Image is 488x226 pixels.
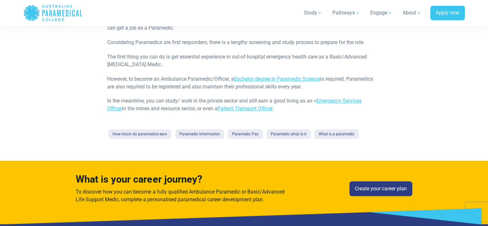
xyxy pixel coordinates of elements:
[300,4,326,22] a: Study
[107,39,381,46] p: Considering Paramedics are first responders, there is a lengthy screening and study process to pr...
[107,53,381,68] p: The first thing you can do is get essential experience in out-of-hospital emergency health care a...
[107,75,381,91] p: However, to become an Ambulance Paramedic/Officer, a is required. Paramedics are also required to...
[399,4,425,22] a: About
[430,6,465,21] a: Apply now
[76,174,287,185] h4: What is your career journey?
[76,189,284,203] span: To discover how you can become a fully qualified Ambulance Paramedic or Basic/Advanced Life Suppo...
[267,129,311,139] a: Paramedic what is it
[314,129,359,139] a: What is a paramedic
[329,4,364,22] a: Pathways
[218,105,272,112] a: Patient Transport Officer
[234,76,320,82] a: Bachelor degree in Paramedic Science
[108,129,171,139] a: How much do paramedics earn
[175,129,224,139] a: Paramedic Information
[228,129,263,139] a: Paramedic Pay
[349,181,412,196] a: Create your career plan
[23,3,83,23] a: Australian Paramedical College
[107,97,381,113] p: In the meantime, you can study/ work in the private sector and still earn a good living as an > i...
[366,4,396,22] a: Engage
